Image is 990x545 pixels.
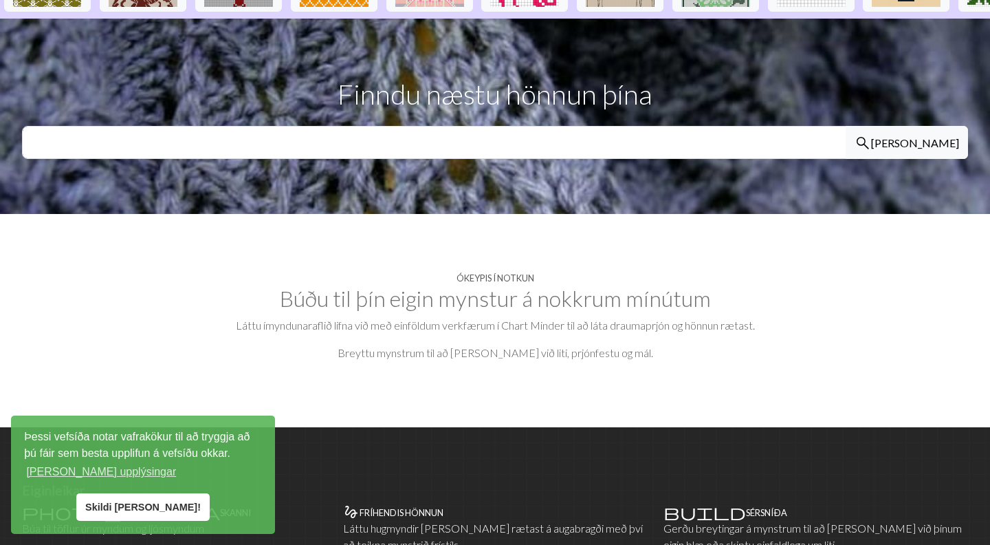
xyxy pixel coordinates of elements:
[85,502,201,513] font: Skildi [PERSON_NAME]!
[338,78,652,111] font: Finndu næstu hönnun þína
[360,507,443,518] font: Fríhendis hönnun
[846,126,968,159] button: [PERSON_NAME]
[663,502,746,522] span: build
[855,133,871,153] span: search
[871,136,959,149] font: [PERSON_NAME]
[338,346,653,359] font: Breyttu mynstrum til að [PERSON_NAME] við liti, prjónfestu og mál.
[76,493,210,521] a: hunsa smákökuskilaboð
[746,507,787,518] font: Sérsníða
[24,431,250,459] font: Þessi vefsíða notar vafrakökur til að tryggja að þú fáir sem besta upplifun á vefsíðu okkar.
[24,462,178,482] a: læra meira um vafrakökur
[343,502,360,522] span: gesture
[236,319,755,332] font: Láttu ímyndunaraflið lifna við með einföldum verkfærum í Chart Minder til að láta draumaprjón og ...
[456,272,534,284] font: Ókeypis í notkun
[26,466,176,478] font: [PERSON_NAME] upplýsingar
[11,416,275,534] div: samþykki fyrir vafrakökur
[280,285,711,312] font: Búðu til þín eigin mynstur á nokkrum mínútum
